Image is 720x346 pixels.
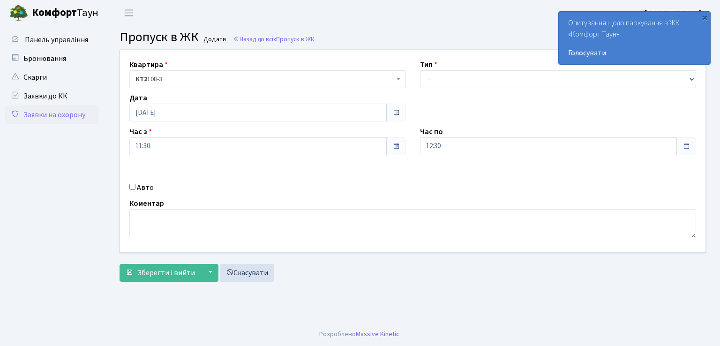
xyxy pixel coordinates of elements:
[645,8,709,19] a: [PERSON_NAME] Т.
[120,264,201,282] button: Зберегти і вийти
[120,28,199,46] span: Пропуск в ЖК
[129,126,152,137] label: Час з
[5,68,98,87] a: Скарги
[129,70,406,88] span: <b>КТ2</b>&nbsp;&nbsp;&nbsp;108-3
[319,329,401,339] div: Розроблено .
[32,5,77,20] b: Комфорт
[129,92,147,104] label: Дата
[135,75,147,84] b: КТ2
[356,329,399,339] a: Massive Kinetic
[568,47,701,59] a: Голосувати
[32,5,98,21] span: Таун
[220,264,274,282] a: Скасувати
[420,59,437,70] label: Тип
[5,30,98,49] a: Панель управління
[129,198,164,209] label: Коментар
[135,75,394,84] span: <b>КТ2</b>&nbsp;&nbsp;&nbsp;108-3
[117,5,141,21] button: Переключити навігацію
[5,49,98,68] a: Бронювання
[645,8,709,18] b: [PERSON_NAME] Т.
[9,4,28,23] img: logo.png
[129,59,168,70] label: Квартира
[137,268,195,278] span: Зберегти і вийти
[5,87,98,105] a: Заявки до КК
[5,105,98,124] a: Заявки на охорону
[276,35,315,44] span: Пропуск в ЖК
[559,12,710,64] div: Опитування щодо паркування в ЖК «Комфорт Таун»
[420,126,443,137] label: Час по
[25,35,88,45] span: Панель управління
[233,35,315,44] a: Назад до всіхПропуск в ЖК
[700,13,709,22] div: ×
[137,182,154,193] label: Авто
[202,36,229,44] small: Додати .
